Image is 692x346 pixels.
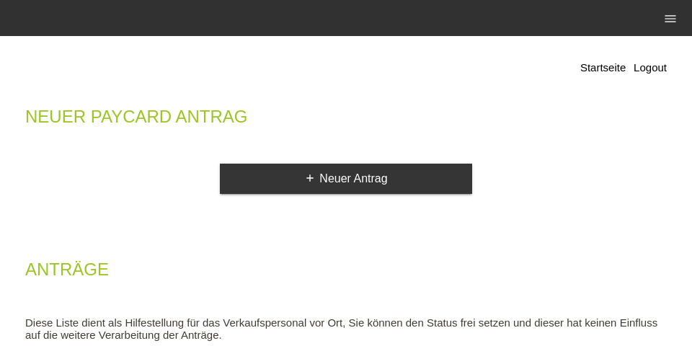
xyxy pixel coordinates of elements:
[663,12,678,26] i: menu
[634,61,667,74] a: Logout
[25,316,667,341] p: Diese Liste dient als Hilfestellung für das Verkaufspersonal vor Ort, Sie können den Status frei ...
[25,110,667,131] h2: Neuer Paycard Antrag
[220,164,472,194] a: addNeuer Antrag
[304,172,316,184] i: add
[580,61,626,74] a: Startseite
[656,14,685,22] a: menu
[25,262,667,284] h2: Anträge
